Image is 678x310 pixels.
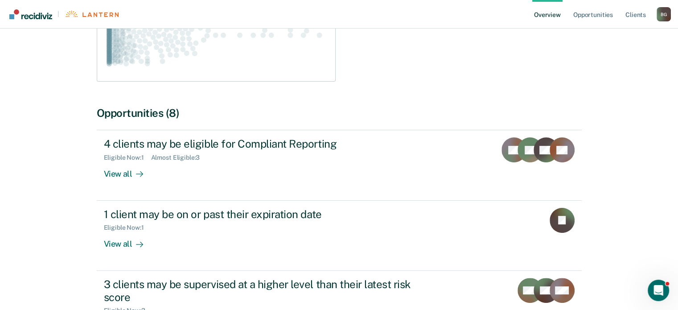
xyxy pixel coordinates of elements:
[104,231,154,249] div: View all
[9,9,52,19] img: Recidiviz
[97,130,582,200] a: 4 clients may be eligible for Compliant ReportingEligible Now:1Almost Eligible:3View all
[648,280,669,301] iframe: Intercom live chat
[104,224,151,231] div: Eligible Now : 1
[65,11,119,17] img: Lantern
[151,154,207,161] div: Almost Eligible : 3
[97,201,582,271] a: 1 client may be on or past their expiration dateEligible Now:1View all
[104,278,417,304] div: 3 clients may be supervised at a higher level than their latest risk score
[104,137,417,150] div: 4 clients may be eligible for Compliant Reporting
[657,7,671,21] div: B G
[52,10,65,18] span: |
[657,7,671,21] button: Profile dropdown button
[104,161,154,179] div: View all
[104,208,417,221] div: 1 client may be on or past their expiration date
[104,154,151,161] div: Eligible Now : 1
[97,107,582,120] div: Opportunities (8)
